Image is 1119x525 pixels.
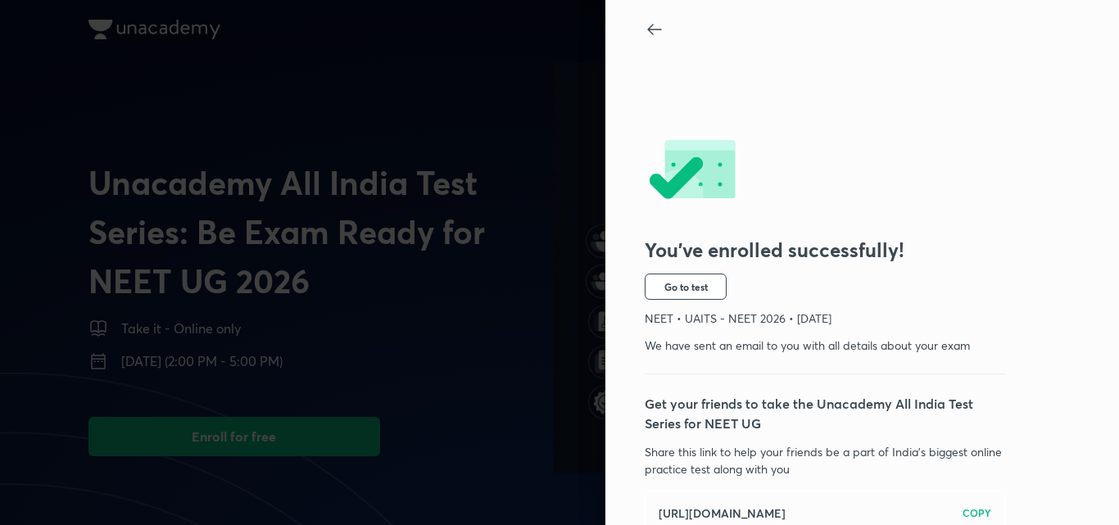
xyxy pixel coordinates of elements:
[645,443,1005,477] p: Share this link to help your friends be a part of India’s biggest online practice test along with...
[645,238,1005,262] h3: You’ve enrolled successfully!
[963,505,991,520] h6: COPY
[645,337,1005,354] p: We have sent an email to you with all details about your exam
[645,394,1005,433] p: Get your friends to take the Unacademy All India Test Series for NEET UG
[645,310,1005,327] p: NEET • UAITS - NEET 2026 • [DATE]
[664,280,708,293] span: Go to test
[645,140,738,202] img: -
[645,274,727,300] button: Go to test
[659,505,786,522] h6: [URL][DOMAIN_NAME]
